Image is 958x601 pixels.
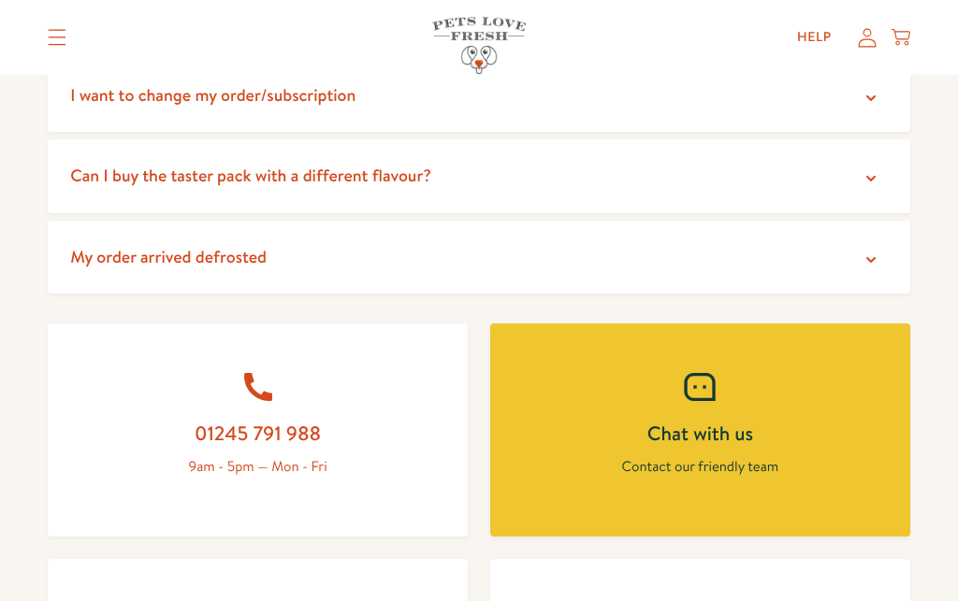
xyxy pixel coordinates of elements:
summary: Translation missing: en.sections.header.menu [33,14,81,61]
summary: My order arrived defrosted [48,221,910,294]
a: Chat with us Contact our friendly team [490,323,910,537]
span: Can I buy the taster pack with a different flavour? [70,164,431,187]
a: 01245 791 988 9am - 5pm — Mon - Fri [48,323,468,537]
h2: Chat with us [535,421,865,446]
h2: 01245 791 988 [93,421,423,446]
p: Contact our friendly team [535,454,865,479]
p: 9am - 5pm — Mon - Fri [93,454,423,479]
summary: Can I buy the taster pack with a different flavour? [48,139,910,213]
summary: I want to change my order/subscription [48,59,910,133]
span: I want to change my order/subscription [70,83,356,107]
img: Pets Love Fresh [432,17,526,74]
a: Help [782,19,847,56]
span: My order arrived defrosted [70,245,267,268]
